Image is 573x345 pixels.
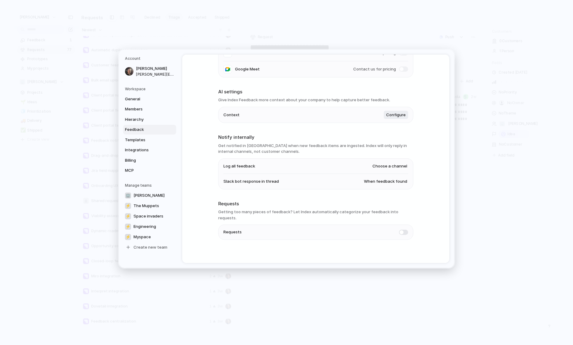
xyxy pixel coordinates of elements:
h2: AI settings [218,88,413,95]
h3: Getting too many pieces of feedback? Let Index automatically categorize your feedback into requests. [218,209,413,221]
span: Engineering [133,224,156,230]
a: Feedback [123,125,176,135]
div: ⚡ [125,234,131,240]
span: MCP [125,167,164,174]
a: ⚡Engineering [123,221,176,231]
span: General [125,96,164,102]
h5: Workspace [125,86,176,92]
button: Configure [384,110,408,119]
div: ⚡ [125,223,131,229]
a: Billing [123,155,176,165]
div: 🏢 [125,192,131,198]
span: Hierarchy [125,116,164,122]
a: [PERSON_NAME][PERSON_NAME][EMAIL_ADDRESS][DOMAIN_NAME] [123,64,176,79]
a: Integrations [123,145,176,155]
span: [PERSON_NAME] [133,192,165,199]
h5: Manage teams [125,182,176,188]
span: Contact us for pricing [353,50,396,56]
span: Integrations [125,147,164,153]
a: General [123,94,176,104]
span: When feedback found [364,178,407,185]
h3: Give Index Feedback more context about your company to help capture better feedback. [218,97,413,103]
span: Contact us for pricing [353,66,396,72]
span: Billing [125,157,164,163]
h2: Requests [218,200,413,207]
a: Hierarchy [123,114,176,124]
span: Members [125,106,164,112]
span: Context [223,112,240,118]
a: ⚡Space invaders [123,211,176,221]
h3: Get notified in [GEOGRAPHIC_DATA] when new feedback items are ingested. Index will only reply in ... [218,142,413,154]
span: Templates [125,137,164,143]
span: Myspace [133,234,151,240]
span: Configure [386,112,406,118]
span: Zoom [235,50,246,56]
span: Google Meet [235,66,260,72]
a: ⚡Myspace [123,232,176,242]
a: Create new team [123,242,176,252]
h2: Notify internally [218,134,413,141]
div: ⚡ [125,203,131,209]
div: ⚡ [125,213,131,219]
a: ⚡The Muppets [123,201,176,210]
span: Choose a channel [372,163,407,169]
span: [PERSON_NAME][EMAIL_ADDRESS][DOMAIN_NAME] [136,71,175,77]
a: Members [123,104,176,114]
span: Log all feedback [223,163,255,169]
button: Choose a channel [372,162,408,170]
span: Slack bot response in thread [223,178,279,185]
button: When feedback found [363,178,408,185]
span: Create new team [133,244,167,250]
a: MCP [123,166,176,175]
a: 🏢[PERSON_NAME] [123,190,176,200]
h5: Account [125,56,176,61]
span: [PERSON_NAME] [136,66,175,72]
span: The Muppets [133,203,159,209]
span: Space invaders [133,213,163,219]
span: Requests [223,229,242,235]
a: Templates [123,135,176,145]
span: Feedback [125,127,164,133]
